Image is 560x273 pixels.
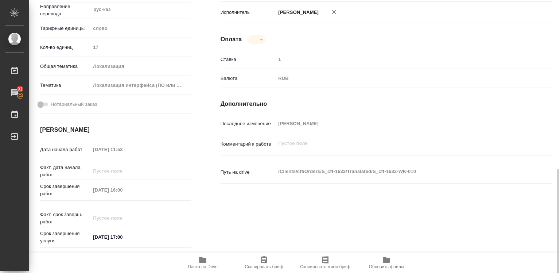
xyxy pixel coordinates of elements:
[221,100,552,108] h4: Дополнительно
[90,144,154,155] input: Пустое поле
[300,264,350,269] span: Скопировать мини-бриф
[40,3,90,18] p: Направление перевода
[221,9,276,16] p: Исполнитель
[326,4,342,20] button: Удалить исполнителя
[276,9,319,16] p: [PERSON_NAME]
[90,185,154,195] input: Пустое поле
[276,165,524,178] textarea: /Clients/cft/Orders/S_cft-1633/Translated/S_cft-1633-WK-010
[90,232,154,242] input: ✎ Введи что-нибудь
[276,118,524,129] input: Пустое поле
[40,25,90,32] p: Тарифные единицы
[2,84,27,102] a: 91
[90,60,191,73] div: Локализация
[40,230,90,245] p: Срок завершения услуги
[90,42,191,53] input: Пустое поле
[90,166,154,176] input: Пустое поле
[369,264,404,269] span: Обновить файлы
[245,264,283,269] span: Скопировать бриф
[90,79,191,92] div: Локализация интерфейса (ПО или сайта)
[172,253,233,273] button: Папка на Drive
[40,126,191,134] h4: [PERSON_NAME]
[221,56,276,63] p: Ставка
[40,164,90,178] p: Факт. дата начала работ
[40,44,90,51] p: Кол-во единиц
[40,63,90,70] p: Общая тематика
[40,146,90,153] p: Дата начала работ
[40,211,90,226] p: Факт. срок заверш. работ
[221,75,276,82] p: Валюта
[248,35,266,44] div: ​
[90,22,191,35] div: слово
[221,35,242,44] h4: Оплата
[40,183,90,197] p: Срок завершения работ
[276,72,524,85] div: RUB
[13,85,27,93] span: 91
[40,82,90,89] p: Тематика
[221,120,276,127] p: Последнее изменение
[188,264,218,269] span: Папка на Drive
[221,169,276,176] p: Путь на drive
[90,213,154,223] input: Пустое поле
[233,253,295,273] button: Скопировать бриф
[51,101,97,108] span: Нотариальный заказ
[295,253,356,273] button: Скопировать мини-бриф
[221,141,276,148] p: Комментарий к работе
[356,253,417,273] button: Обновить файлы
[276,54,524,65] input: Пустое поле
